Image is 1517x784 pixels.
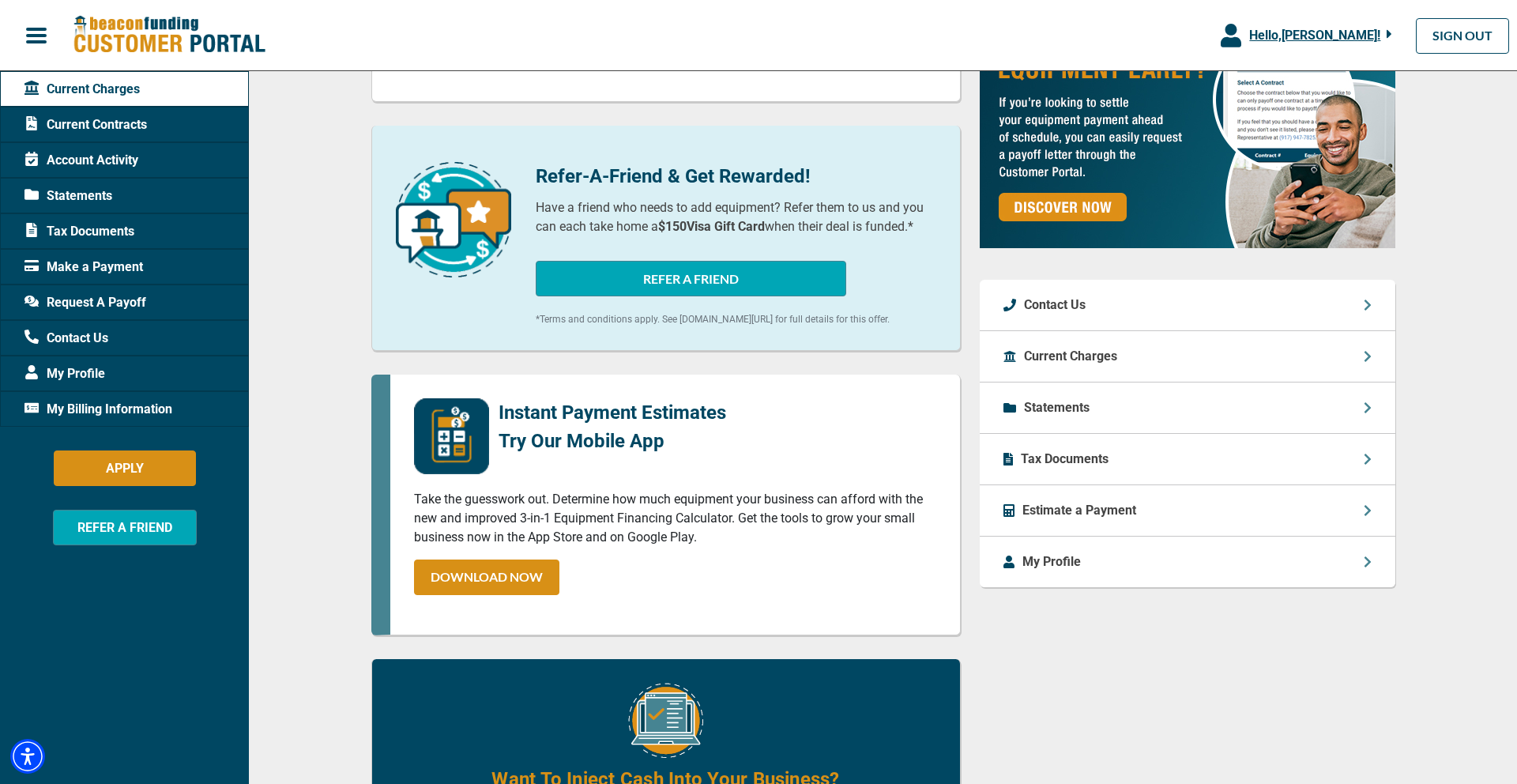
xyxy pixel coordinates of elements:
[1022,552,1081,571] p: My Profile
[24,115,147,134] span: Current Contracts
[1024,398,1090,417] p: Statements
[499,398,726,427] p: Instant Payment Estimates
[1024,347,1117,366] p: Current Charges
[54,450,196,486] button: APPLY
[10,739,45,774] div: Accessibility Menu
[414,560,559,595] a: DOWNLOAD NOW
[499,427,726,455] p: Try Our Mobile App
[24,364,105,383] span: My Profile
[1416,18,1509,54] a: SIGN OUT
[24,258,143,277] span: Make a Payment
[1024,296,1086,315] p: Contact Us
[628,683,703,758] img: Equipment Financing Online Image
[24,400,172,419] span: My Billing Information
[24,222,134,241] span: Tax Documents
[536,198,936,236] p: Have a friend who needs to add equipment? Refer them to us and you can each take home a when thei...
[536,162,936,190] p: Refer-A-Friend & Get Rewarded!
[24,151,138,170] span: Account Activity
[24,329,108,348] span: Contact Us
[24,187,112,205] span: Statements
[1249,28,1380,43] span: Hello, [PERSON_NAME] !
[24,293,146,312] span: Request A Payoff
[24,80,140,99] span: Current Charges
[536,261,846,296] button: REFER A FRIEND
[980,6,1395,248] img: payoff-ad-px.jpg
[396,162,511,277] img: refer-a-friend-icon.png
[73,15,265,55] img: Beacon Funding Customer Portal Logo
[658,219,765,234] b: $150 Visa Gift Card
[414,398,489,474] img: mobile-app-logo.png
[414,490,936,547] p: Take the guesswork out. Determine how much equipment your business can afford with the new and im...
[53,510,197,545] button: REFER A FRIEND
[1022,501,1136,520] p: Estimate a Payment
[536,312,936,326] p: *Terms and conditions apply. See [DOMAIN_NAME][URL] for full details for this offer.
[1021,450,1109,469] p: Tax Documents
